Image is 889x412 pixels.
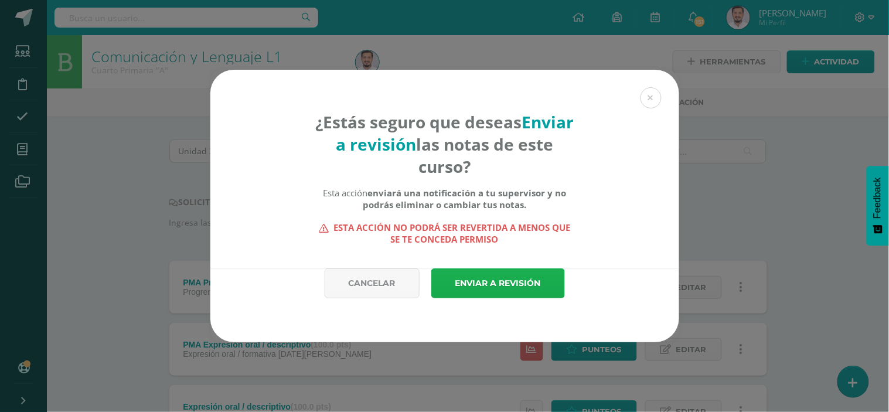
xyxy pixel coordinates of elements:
strong: Esta acción no podrá ser revertida a menos que se te conceda permiso [315,222,574,245]
div: Esta acción [315,187,574,210]
button: Close (Esc) [641,87,662,108]
strong: Enviar a revisión [336,111,574,155]
h4: ¿Estás seguro que deseas las notas de este curso? [315,111,574,178]
button: Feedback - Mostrar encuesta [867,166,889,246]
span: Feedback [873,178,883,219]
b: enviará una notificación a tu supervisor y no podrás eliminar o cambiar tus notas. [363,187,566,210]
a: Cancelar [325,268,420,298]
a: Enviar a revisión [431,268,565,298]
